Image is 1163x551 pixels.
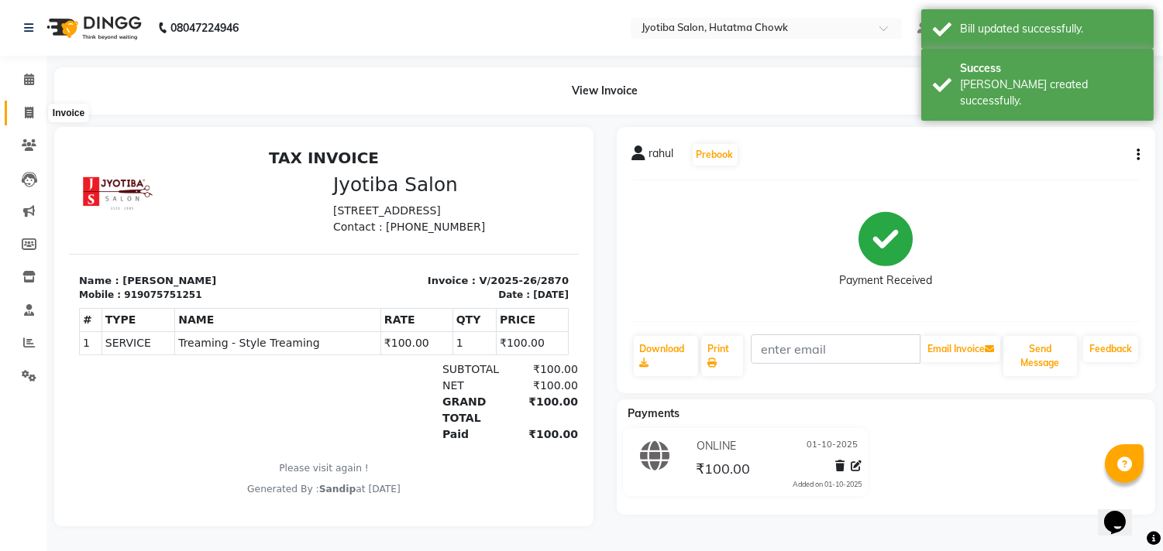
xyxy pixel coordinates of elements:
div: Invoice [49,104,88,122]
td: ₹100.00 [427,190,499,213]
h2: TAX INVOICE [9,6,499,25]
div: Date : [428,145,460,159]
td: ₹100.00 [311,190,383,213]
p: Contact : [PHONE_NUMBER] [263,77,499,93]
button: Send Message [1003,336,1077,376]
div: Success [960,60,1142,77]
div: ₹100.00 [435,284,508,300]
div: SUBTOTAL [363,219,436,235]
span: Payments [628,406,680,420]
h3: Jyotiba Salon [263,31,499,54]
a: Download [634,336,698,376]
span: rahul [649,145,674,167]
p: [STREET_ADDRESS] [263,60,499,77]
div: Paid [363,284,436,300]
a: Feedback [1083,336,1138,362]
div: Payment Received [839,273,932,289]
iframe: chat widget [1098,489,1148,536]
button: Email Invoice [921,336,1000,362]
div: ₹100.00 [435,252,508,284]
img: logo [40,6,146,50]
th: QTY [383,166,426,190]
div: Bill updated successfully. [960,21,1142,37]
th: RATE [311,166,383,190]
th: TYPE [32,166,105,190]
td: 1 [383,190,426,213]
a: Print [701,336,743,376]
b: 08047224946 [170,6,239,50]
div: Generated By : at [DATE] [9,340,499,354]
span: Sandip [249,341,287,352]
div: GRAND TOTAL [363,252,436,284]
div: 919075751251 [54,145,132,159]
p: Please visit again ! [9,319,499,333]
td: 1 [10,190,33,213]
td: SERVICE [32,190,105,213]
div: Mobile : [9,145,51,159]
p: Invoice : V/2025-26/2870 [263,131,499,146]
div: Added on 01-10-2025 [793,479,862,490]
div: NET [363,235,436,252]
th: PRICE [427,166,499,190]
div: [DATE] [463,145,499,159]
p: Name : [PERSON_NAME] [9,131,245,146]
div: Bill created successfully. [960,77,1142,109]
button: Prebook [693,144,738,166]
div: ₹100.00 [435,219,508,235]
span: 01-10-2025 [807,438,858,454]
div: ₹100.00 [435,235,508,252]
th: # [10,166,33,190]
th: NAME [105,166,311,190]
div: View Invoice [54,67,1155,115]
span: ONLINE [697,438,736,454]
span: Treaming - Style Treaming [108,193,308,209]
span: ₹100.00 [696,460,750,481]
input: enter email [751,334,920,364]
